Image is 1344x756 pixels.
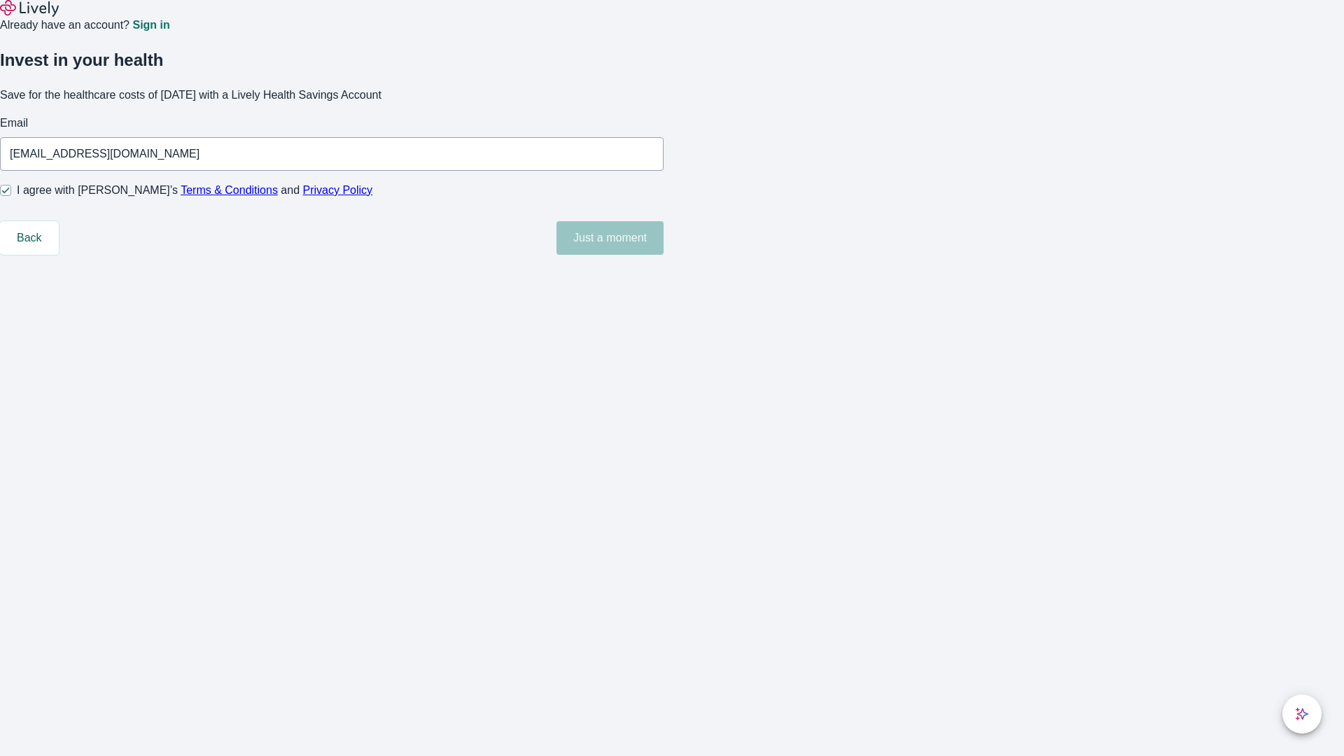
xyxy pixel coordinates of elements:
a: Privacy Policy [303,184,373,196]
button: chat [1282,694,1322,734]
a: Terms & Conditions [181,184,278,196]
svg: Lively AI Assistant [1295,707,1309,721]
a: Sign in [132,20,169,31]
span: I agree with [PERSON_NAME]’s and [17,182,372,199]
